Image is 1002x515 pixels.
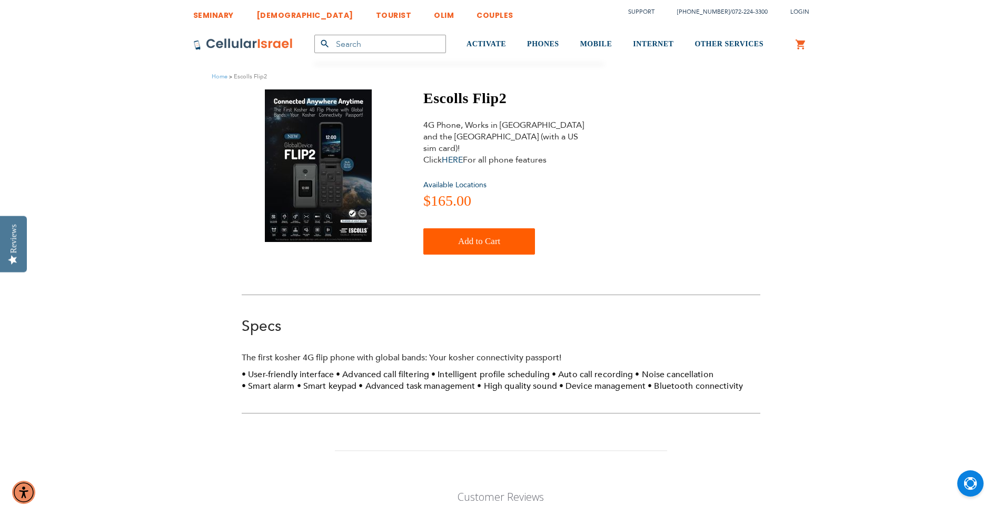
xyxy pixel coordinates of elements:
[314,35,446,53] input: Search
[527,40,559,48] span: PHONES
[467,25,506,64] a: ACTIVATE
[580,25,612,64] a: MOBILE
[12,481,35,504] div: Accessibility Menu
[527,25,559,64] a: PHONES
[477,3,513,22] a: COUPLES
[212,73,227,80] a: Home
[336,369,429,380] li: Advanced call filtering
[376,3,412,22] a: TOURIST
[580,40,612,48] span: MOBILE
[9,224,18,253] div: Reviews
[242,352,760,363] p: The first kosher 4G flip phone with global bands: Your kosher connectivity passport!
[628,8,654,16] a: Support
[193,38,293,51] img: Cellular Israel Logo
[677,8,730,16] a: [PHONE_NUMBER]
[423,180,487,190] a: Available Locations
[633,40,673,48] span: INTERNET
[265,89,372,242] img: Escolls Flip2
[434,3,454,22] a: OLIM
[695,40,763,48] span: OTHER SERVICES
[423,154,587,166] p: Click For all phone features
[423,193,471,209] span: $165.00
[635,369,713,380] li: Noise cancellation
[423,228,535,255] button: Add to Cart
[242,380,295,392] li: Smart alarm
[552,369,633,380] li: Auto call recording
[423,89,587,107] h1: Escolls Flip2
[423,119,587,166] div: 4G Phone, Works in [GEOGRAPHIC_DATA] and the [GEOGRAPHIC_DATA] (with a US sim card)!
[418,490,584,504] p: Customer Reviews
[458,231,500,252] span: Add to Cart
[633,25,673,64] a: INTERNET
[695,25,763,64] a: OTHER SERVICES
[667,4,768,19] li: /
[227,72,267,82] li: Escolls Flip2
[431,369,550,380] li: Intelligent profile scheduling
[732,8,768,16] a: 072-224-3300
[648,380,743,392] li: Bluetooth connectivity
[559,380,646,392] li: Device management
[256,3,353,22] a: [DEMOGRAPHIC_DATA]
[790,8,809,16] span: Login
[467,40,506,48] span: ACTIVATE
[477,380,557,392] li: High quality sound
[442,154,463,166] a: HERE
[297,380,357,392] li: Smart keypad
[242,369,334,380] li: User-friendly interface
[359,380,475,392] li: Advanced task management
[193,3,234,22] a: SEMINARY
[242,316,281,336] a: Specs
